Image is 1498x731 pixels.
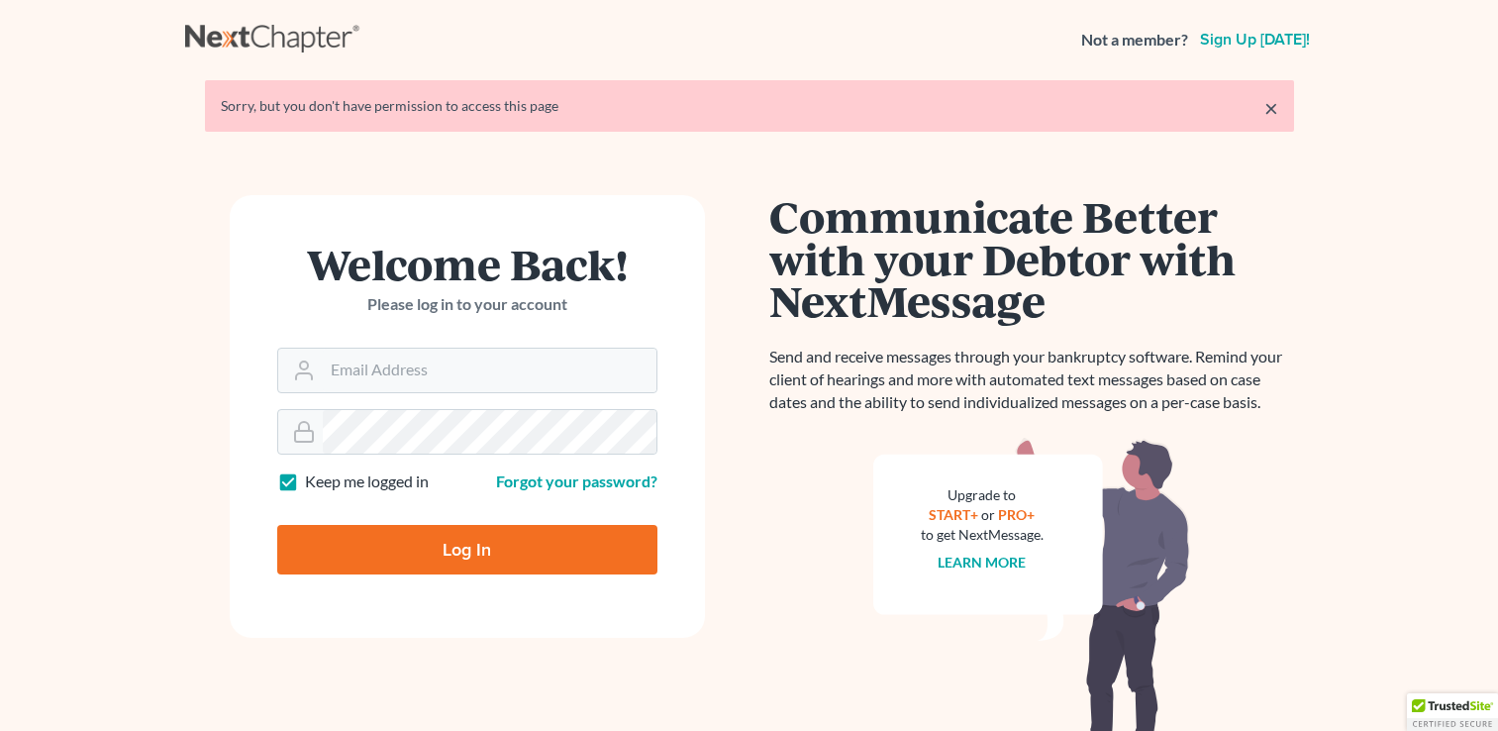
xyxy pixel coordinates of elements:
a: Sign up [DATE]! [1196,32,1314,48]
h1: Welcome Back! [277,243,657,285]
strong: Not a member? [1081,29,1188,52]
a: Forgot your password? [496,471,657,490]
div: Sorry, but you don't have permission to access this page [221,96,1278,116]
span: or [981,506,995,523]
a: × [1264,96,1278,120]
label: Keep me logged in [305,470,429,493]
h1: Communicate Better with your Debtor with NextMessage [769,195,1294,322]
p: Send and receive messages through your bankruptcy software. Remind your client of hearings and mo... [769,346,1294,414]
div: to get NextMessage. [921,525,1044,545]
a: PRO+ [998,506,1035,523]
a: START+ [929,506,978,523]
div: TrustedSite Certified [1407,693,1498,731]
a: Learn more [938,554,1026,571]
input: Email Address [323,349,656,392]
input: Log In [277,525,657,574]
div: Upgrade to [921,485,1044,505]
p: Please log in to your account [277,293,657,316]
